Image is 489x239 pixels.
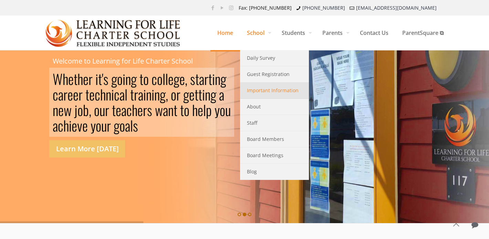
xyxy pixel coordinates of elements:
div: v [77,118,82,133]
span: Staff [247,118,257,127]
span: Board Members [247,135,284,144]
div: h [63,71,68,87]
a: Important Information [240,83,309,99]
div: u [100,102,105,118]
div: r [204,71,208,87]
div: i [212,71,215,87]
a: Learning for Life Charter School [45,16,181,50]
div: g [174,71,179,87]
div: t [198,87,202,102]
div: t [195,87,198,102]
div: i [123,71,125,87]
div: s [133,118,138,133]
div: a [58,87,63,102]
rs-layer: Welcome to Learning for Life Charter School [53,57,193,65]
div: l [125,87,127,102]
div: r [176,87,180,102]
div: , [185,71,187,87]
i: phone [295,4,302,11]
div: b [83,102,89,118]
div: o [157,71,163,87]
div: t [180,102,184,118]
div: n [146,87,152,102]
div: r [105,102,109,118]
div: a [121,102,126,118]
div: y [215,102,220,118]
span: Important Information [247,86,299,95]
div: c [58,118,63,133]
div: a [219,87,224,102]
div: t [130,87,134,102]
div: o [143,71,149,87]
a: Board Members [240,131,309,147]
div: y [91,118,96,133]
span: Board Meetings [247,151,283,160]
div: c [53,87,58,102]
div: a [138,87,143,102]
a: Facebook icon [209,4,216,11]
div: t [85,87,89,102]
div: c [95,87,100,102]
div: g [114,118,119,133]
span: Blog [247,167,257,176]
div: o [117,71,123,87]
div: r [89,71,93,87]
div: j [74,102,77,118]
div: g [210,87,216,102]
a: YouTube icon [218,4,226,11]
span: Guest Registration [247,70,290,79]
div: e [72,118,77,133]
div: a [119,87,125,102]
div: o [96,118,101,133]
a: Daily Survey [240,50,309,66]
div: g [220,71,226,87]
span: School [240,22,275,43]
div: e [168,71,174,87]
a: ParentSquare ⧉ [395,16,450,50]
div: u [225,102,231,118]
div: n [215,71,220,87]
div: i [143,87,146,102]
div: a [163,102,168,118]
div: r [79,87,83,102]
div: n [53,102,58,118]
div: h [63,118,69,133]
div: l [130,118,133,133]
div: , [166,87,168,102]
div: p [206,102,212,118]
div: o [220,102,225,118]
div: r [143,102,147,118]
div: w [64,102,72,118]
div: l [203,102,206,118]
div: s [147,102,152,118]
div: n [205,87,210,102]
div: t [98,71,102,87]
div: t [208,71,212,87]
div: i [69,118,72,133]
div: i [152,87,154,102]
div: g [111,71,117,87]
div: e [58,102,64,118]
div: t [139,71,143,87]
div: a [199,71,204,87]
div: o [77,102,83,118]
div: n [168,102,174,118]
div: a [125,118,130,133]
a: School [240,16,275,50]
a: Back to top icon [449,218,463,232]
div: h [77,71,83,87]
span: Parents [315,22,353,43]
div: t [195,71,199,87]
div: c [114,87,119,102]
div: a [53,118,58,133]
a: Parents [315,16,353,50]
div: e [137,102,143,118]
a: [EMAIL_ADDRESS][DOMAIN_NAME] [356,4,437,11]
div: ' [102,71,103,87]
div: t [112,102,116,118]
div: g [160,87,166,102]
span: Contact Us [353,22,395,43]
div: e [89,87,95,102]
div: w [155,102,163,118]
img: Home [45,16,181,50]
